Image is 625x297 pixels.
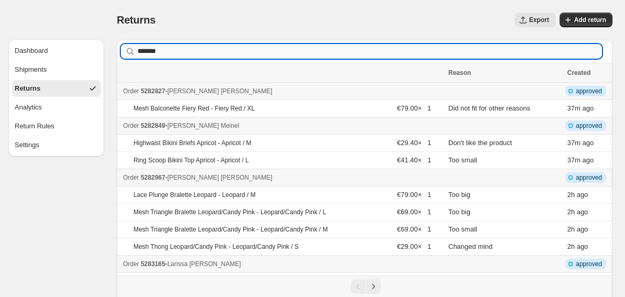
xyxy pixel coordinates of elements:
td: Too small [445,221,564,238]
div: - [123,86,442,96]
span: €69.00 × 1 [397,208,431,216]
span: Order [123,87,139,95]
span: 5282967 [141,174,165,181]
span: approved [576,122,602,130]
span: Created [567,69,591,76]
time: Friday, August 29, 2025 at 1:44:28 PM [567,243,575,250]
div: Shipments [15,64,47,75]
span: €41.40 × 1 [397,156,431,164]
div: Returns [15,83,40,94]
span: [PERSON_NAME] Meinel [167,122,239,129]
p: Highwaist Bikini Briefs Apricot - Apricot / M [133,139,251,147]
td: ago [564,152,612,169]
span: approved [576,87,602,95]
div: - [123,120,442,131]
td: ago [564,100,612,117]
span: €79.00 × 1 [397,104,431,112]
td: ago [564,204,612,221]
button: Returns [12,80,101,97]
td: Too big [445,204,564,221]
p: Mesh Triangle Bralette Leopard/Candy Pink - Leopard/Candy Pink / L [133,208,326,216]
button: Add return [560,13,612,27]
span: 5282827 [141,87,165,95]
span: Order [123,260,139,268]
span: [PERSON_NAME] [PERSON_NAME] [167,174,272,181]
p: Mesh Balconette Fiery Red - Fiery Red / XL [133,104,255,113]
div: Return Rules [15,121,54,131]
button: Analytics [12,99,101,116]
span: approved [576,260,602,268]
td: Too small [445,273,564,290]
button: Return Rules [12,118,101,135]
span: €79.00 × 1 [397,191,431,199]
span: 5283165 [141,260,165,268]
div: Settings [15,140,39,150]
button: Dashboard [12,42,101,59]
button: Next [366,279,381,294]
button: Export [515,13,555,27]
div: - [123,259,442,269]
time: Friday, August 29, 2025 at 1:44:28 PM [567,191,575,199]
span: €69.00 × 1 [397,225,431,233]
div: Dashboard [15,46,48,56]
span: Add return [574,16,606,24]
button: Settings [12,137,101,153]
p: Mesh Triangle Bralette Leopard/Candy Pink - Leopard/Candy Pink / M [133,225,328,234]
td: ago [564,238,612,256]
button: Shipments [12,61,101,78]
p: Lace Plunge Bralette Leopard - Leopard / M [133,191,255,199]
nav: Pagination [117,276,612,297]
span: Order [123,122,139,129]
td: ago [564,273,612,290]
span: 5282849 [141,122,165,129]
td: Too small [445,152,564,169]
span: Order [123,174,139,181]
td: ago [564,135,612,152]
span: approved [576,173,602,182]
p: Ring Scoop Bikini Top Apricot - Apricot / L [133,156,249,164]
div: - [123,172,442,183]
span: [PERSON_NAME] [PERSON_NAME] [167,87,272,95]
td: Did not fit for other reasons [445,100,564,117]
time: Friday, August 29, 2025 at 3:20:13 PM [567,156,581,164]
span: Export [529,16,549,24]
div: Analytics [15,102,42,113]
time: Friday, August 29, 2025 at 3:20:13 PM [567,139,581,147]
span: Reason [448,69,471,76]
span: €29.00 × 1 [397,243,431,250]
time: Friday, August 29, 2025 at 1:44:28 PM [567,208,575,216]
td: ago [564,221,612,238]
td: Changed mind [445,238,564,256]
span: €29.40 × 1 [397,139,431,147]
span: Larissa [PERSON_NAME] [167,260,241,268]
time: Friday, August 29, 2025 at 3:20:13 PM [567,104,581,112]
span: Returns [117,14,155,26]
td: Don't like the product [445,135,564,152]
time: Friday, August 29, 2025 at 1:44:28 PM [567,225,575,233]
td: ago [564,186,612,204]
td: Too big [445,186,564,204]
p: Mesh Thong Leopard/Candy Pink - Leopard/Candy Pink / S [133,243,299,251]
